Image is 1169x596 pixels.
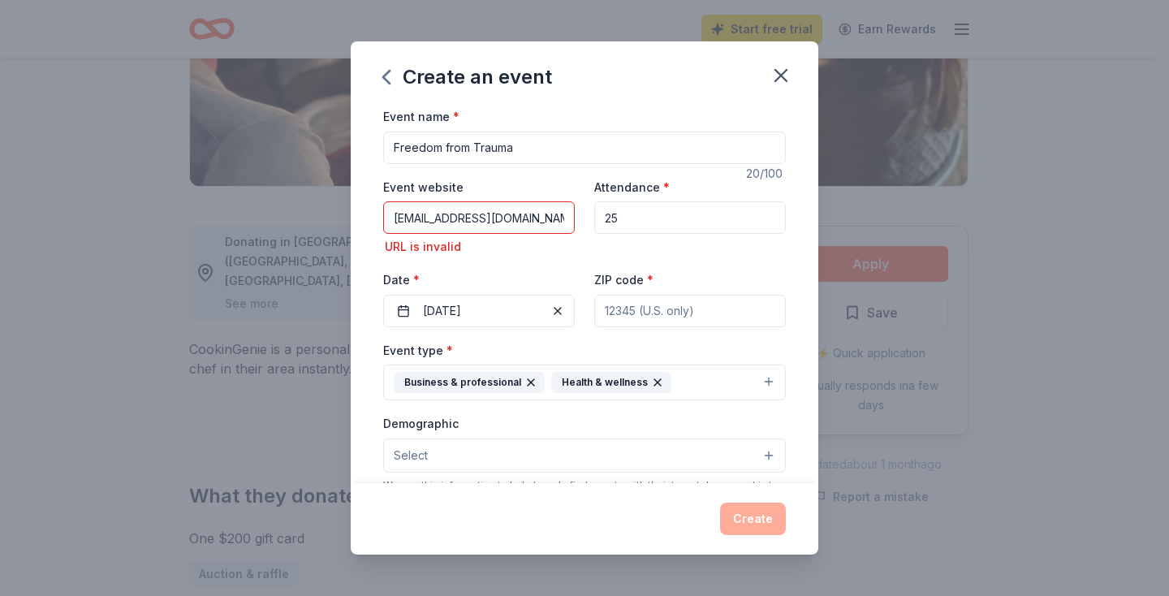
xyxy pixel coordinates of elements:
[594,272,654,288] label: ZIP code
[394,372,545,393] div: Business & professional
[383,272,575,288] label: Date
[383,132,786,164] input: Spring Fundraiser
[394,446,428,465] span: Select
[383,416,459,432] label: Demographic
[383,179,464,196] label: Event website
[383,479,786,505] div: We use this information to help brands find events with their target demographic to sponsor their...
[383,109,459,125] label: Event name
[383,201,575,234] input: https://www...
[383,343,453,359] label: Event type
[551,372,671,393] div: Health & wellness
[594,201,786,234] input: 20
[746,164,786,184] div: 20 /100
[594,295,786,327] input: 12345 (U.S. only)
[383,64,552,90] div: Create an event
[383,438,786,473] button: Select
[383,295,575,327] button: [DATE]
[383,237,575,257] div: URL is invalid
[594,179,670,196] label: Attendance
[383,365,786,400] button: Business & professionalHealth & wellness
